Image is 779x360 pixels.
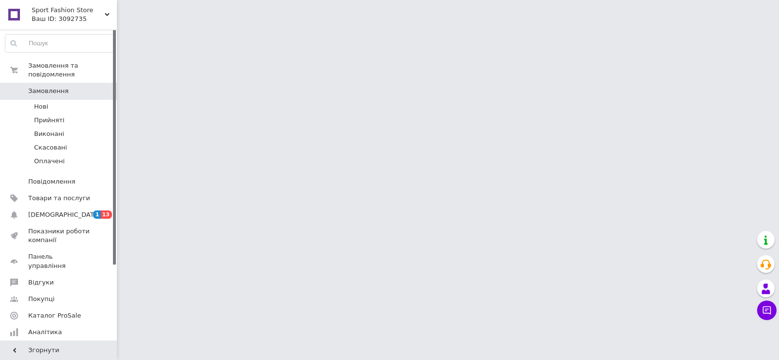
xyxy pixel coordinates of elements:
[28,210,100,219] span: [DEMOGRAPHIC_DATA]
[34,157,65,166] span: Оплачені
[28,252,90,270] span: Панель управління
[101,210,112,219] span: 13
[32,6,105,15] span: Sport Fashion Store
[93,210,101,219] span: 1
[32,15,117,23] div: Ваш ID: 3092735
[28,311,81,320] span: Каталог ProSale
[34,143,67,152] span: Скасовані
[28,177,75,186] span: Повідомлення
[34,116,64,125] span: Прийняті
[28,61,117,79] span: Замовлення та повідомлення
[28,87,69,95] span: Замовлення
[28,227,90,245] span: Показники роботи компанії
[28,295,55,303] span: Покупці
[34,130,64,138] span: Виконані
[28,278,54,287] span: Відгуки
[28,328,62,337] span: Аналітика
[34,102,48,111] span: Нові
[5,35,114,52] input: Пошук
[28,194,90,203] span: Товари та послуги
[757,301,777,320] button: Чат з покупцем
